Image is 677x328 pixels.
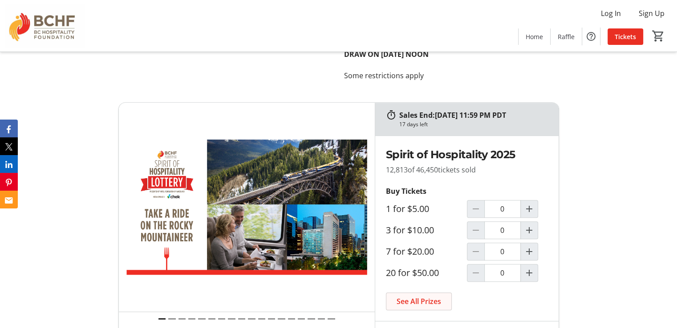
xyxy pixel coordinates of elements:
strong: DRAW ON [DATE] NOON [344,49,429,59]
button: Draw 10 [248,314,255,324]
label: 3 for $10.00 [386,225,434,236]
button: Log In [594,6,628,20]
button: Increment by one [521,200,538,217]
button: Draw 4 [188,314,195,324]
button: Draw 8 [228,314,235,324]
p: 12,813 tickets sold [386,164,548,175]
button: Draw 14 [288,314,295,324]
strong: Buy Tickets [386,186,426,196]
label: 7 for $20.00 [386,246,434,257]
a: See All Prizes [386,292,452,310]
div: 17 days left [399,120,428,128]
a: Tickets [608,28,643,45]
button: Draw 6 [208,314,215,324]
button: Draw 15 [298,314,305,324]
button: Draw 1 [158,314,166,324]
button: Increment by one [521,264,538,281]
h2: Spirit of Hospitality 2025 [386,147,548,163]
span: Log In [601,8,621,19]
button: Draw 16 [308,314,315,324]
button: Draw 17 [318,314,325,324]
p: Some restrictions apply [344,70,559,81]
button: Draw 3 [178,314,186,324]
label: 1 for $5.00 [386,204,429,214]
span: Tickets [615,32,636,41]
button: Draw 5 [198,314,205,324]
button: Draw 12 [268,314,275,324]
span: Home [526,32,543,41]
img: BC Hospitality Foundation's Logo [5,4,85,48]
button: Draw 18 [328,314,335,324]
span: of 46,450 [408,165,438,175]
span: [DATE] 11:59 PM PDT [435,110,506,120]
span: See All Prizes [397,296,441,307]
button: Draw 2 [168,314,175,324]
button: Cart [650,28,666,44]
span: Sales End: [399,110,435,120]
button: Increment by one [521,222,538,239]
a: Raffle [551,28,582,45]
button: Draw 9 [238,314,245,324]
button: Draw 13 [278,314,285,324]
a: Home [519,28,550,45]
img: Take a Ride on the Rocky Mountaineer [119,103,375,312]
span: Raffle [558,32,575,41]
button: Help [582,28,600,45]
label: 20 for $50.00 [386,268,439,278]
button: Draw 7 [218,314,225,324]
span: Sign Up [639,8,665,19]
button: Increment by one [521,243,538,260]
button: Sign Up [632,6,672,20]
button: Draw 11 [258,314,265,324]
